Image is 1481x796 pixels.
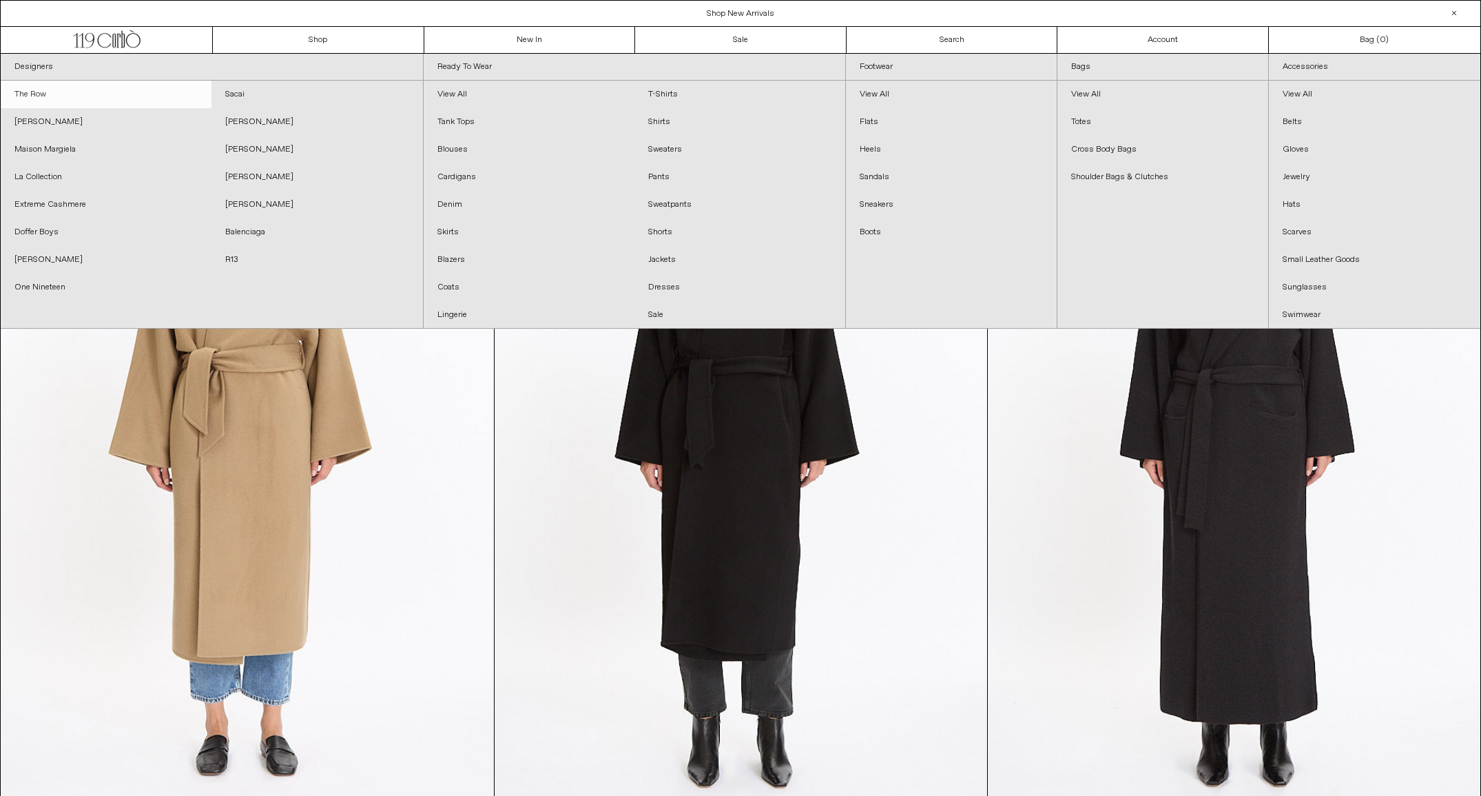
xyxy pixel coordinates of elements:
[424,27,636,53] a: New In
[1,163,211,191] a: La Collection
[211,163,422,191] a: [PERSON_NAME]
[846,54,1057,81] a: Footwear
[634,136,845,163] a: Sweaters
[1,274,211,301] a: One Nineteen
[1269,301,1480,329] a: Swimwear
[1269,136,1480,163] a: Gloves
[1057,81,1268,108] a: View All
[1,246,211,274] a: [PERSON_NAME]
[1057,54,1268,81] a: Bags
[634,301,845,329] a: Sale
[1057,108,1268,136] a: Totes
[634,218,845,246] a: Shorts
[1269,54,1480,81] a: Accessories
[211,246,422,274] a: R13
[634,274,845,301] a: Dresses
[211,191,422,218] a: [PERSON_NAME]
[1269,191,1480,218] a: Hats
[424,81,634,108] a: View All
[1269,163,1480,191] a: Jewelry
[1,108,211,136] a: [PERSON_NAME]
[1,191,211,218] a: Extreme Cashmere
[424,108,634,136] a: Tank Tops
[1057,136,1268,163] a: Cross Body Bags
[211,81,422,108] a: Sacai
[424,246,634,274] a: Blazers
[1,54,423,81] a: Designers
[213,27,424,53] a: Shop
[424,218,634,246] a: Skirts
[424,54,846,81] a: Ready To Wear
[846,81,1057,108] a: View All
[846,108,1057,136] a: Flats
[1269,108,1480,136] a: Belts
[211,136,422,163] a: [PERSON_NAME]
[846,218,1057,246] a: Boots
[424,301,634,329] a: Lingerie
[635,27,847,53] a: Sale
[424,163,634,191] a: Cardigans
[424,136,634,163] a: Blouses
[1057,27,1269,53] a: Account
[634,108,845,136] a: Shirts
[1,136,211,163] a: Maison Margiela
[1269,81,1480,108] a: View All
[1380,34,1389,46] span: )
[211,108,422,136] a: [PERSON_NAME]
[424,274,634,301] a: Coats
[634,191,845,218] a: Sweatpants
[1269,27,1480,53] a: Bag ()
[847,27,1058,53] a: Search
[846,136,1057,163] a: Heels
[1,81,211,108] a: The Row
[211,218,422,246] a: Balenciaga
[1269,246,1480,274] a: Small Leather Goods
[707,8,774,19] a: Shop New Arrivals
[846,191,1057,218] a: Sneakers
[424,191,634,218] a: Denim
[1269,274,1480,301] a: Sunglasses
[634,81,845,108] a: T-Shirts
[1380,34,1385,45] span: 0
[1,218,211,246] a: Doffer Boys
[1269,218,1480,246] a: Scarves
[846,163,1057,191] a: Sandals
[634,246,845,274] a: Jackets
[1057,163,1268,191] a: Shoulder Bags & Clutches
[634,163,845,191] a: Pants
